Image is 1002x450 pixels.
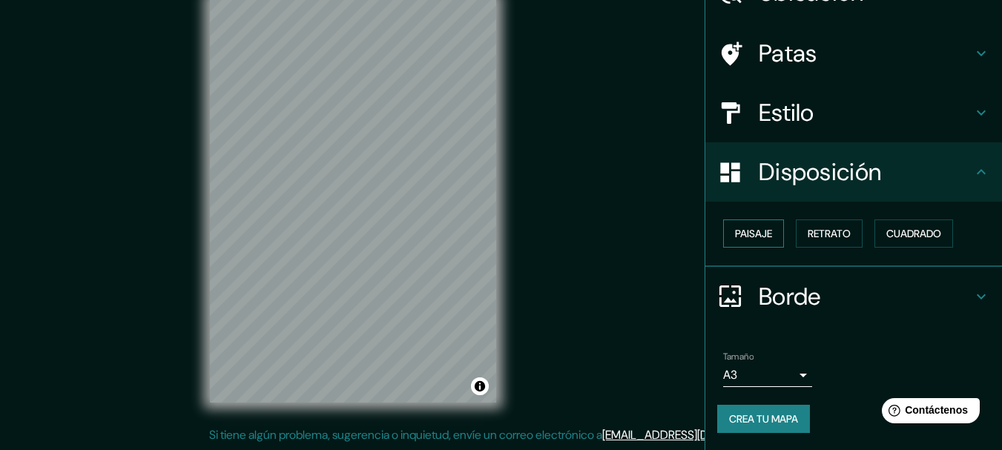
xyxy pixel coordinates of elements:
font: A3 [723,367,737,383]
font: Si tiene algún problema, sugerencia o inquietud, envíe un correo electrónico a [209,427,602,443]
button: Paisaje [723,219,784,248]
div: Disposición [705,142,1002,202]
div: Estilo [705,83,1002,142]
font: Paisaje [735,227,772,240]
font: Tamaño [723,351,754,363]
font: Estilo [759,97,814,128]
font: Retrato [808,227,851,240]
button: Crea tu mapa [717,405,810,433]
font: Patas [759,38,817,69]
font: Disposición [759,156,881,188]
div: Borde [705,267,1002,326]
iframe: Lanzador de widgets de ayuda [870,392,986,434]
button: Retrato [796,219,863,248]
a: [EMAIL_ADDRESS][DOMAIN_NAME] [602,427,785,443]
font: Crea tu mapa [729,412,798,426]
font: Borde [759,281,821,312]
button: Cuadrado [874,219,953,248]
div: Patas [705,24,1002,83]
font: Cuadrado [886,227,941,240]
div: A3 [723,363,812,387]
button: Activar o desactivar atribución [471,377,489,395]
